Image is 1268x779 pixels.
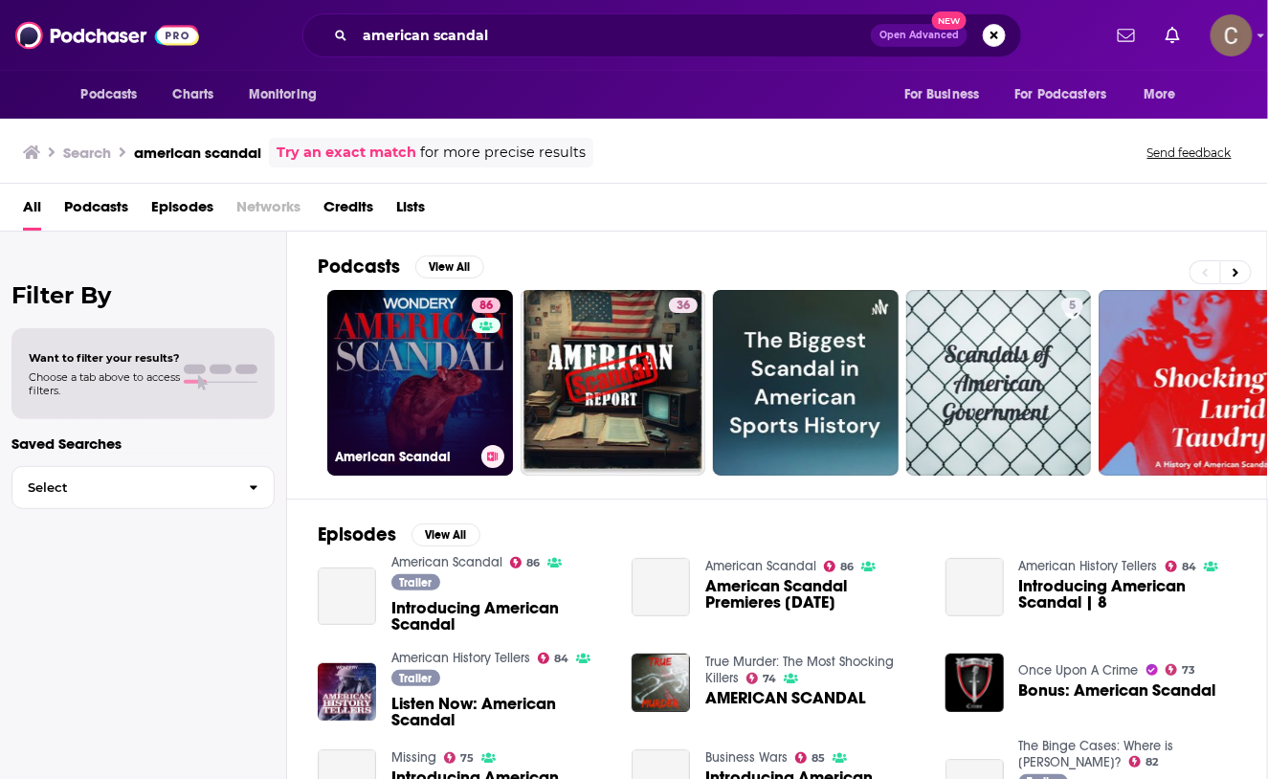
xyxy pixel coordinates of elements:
a: 82 [1129,756,1159,768]
a: Podcasts [64,191,128,231]
a: Listen Now: American Scandal [391,696,609,728]
a: Introducing American Scandal [318,568,376,626]
span: Select [12,481,234,494]
span: New [932,11,967,30]
a: Introducing American Scandal | 8 [1019,578,1236,611]
a: True Murder: The Most Shocking Killers [705,654,894,686]
span: 74 [763,675,776,683]
span: 5 [1069,297,1076,316]
a: American History Tellers [391,650,530,666]
span: Open Advanced [879,31,959,40]
a: American Scandal Premieres September 18th [632,558,690,616]
img: User Profile [1211,14,1253,56]
a: 86 [472,298,501,313]
a: 86 [824,561,855,572]
h2: Podcasts [318,255,400,278]
a: 73 [1166,664,1196,676]
button: Send feedback [1142,145,1237,161]
img: Podchaser - Follow, Share and Rate Podcasts [15,17,199,54]
button: Select [11,466,275,509]
a: American Scandal [391,554,502,570]
a: 84 [1166,561,1197,572]
span: For Podcasters [1015,81,1107,108]
a: Credits [323,191,373,231]
a: 36 [521,290,706,476]
a: Show notifications dropdown [1158,19,1188,52]
a: 5 [906,290,1092,476]
span: Trailer [399,673,432,684]
span: Trailer [399,577,432,589]
a: 85 [795,752,826,764]
h2: Filter By [11,281,275,309]
button: open menu [68,77,163,113]
span: Podcasts [81,81,138,108]
a: Lists [396,191,425,231]
img: Bonus: American Scandal [945,654,1004,712]
a: American History Tellers [1019,558,1158,574]
span: For Business [904,81,980,108]
a: Bonus: American Scandal [1019,682,1216,699]
span: American Scandal Premieres [DATE] [705,578,923,611]
input: Search podcasts, credits, & more... [355,20,871,51]
h3: american scandal [134,144,261,162]
h3: Search [63,144,111,162]
a: 86American Scandal [327,290,513,476]
a: 75 [444,752,475,764]
span: 86 [840,563,854,571]
a: 86 [510,557,541,568]
span: Networks [236,191,300,231]
a: Business Wars [705,749,788,766]
span: 84 [1182,563,1196,571]
span: 82 [1146,758,1158,767]
a: 5 [1061,298,1083,313]
h3: American Scandal [335,449,474,465]
span: 75 [460,754,474,763]
img: Listen Now: American Scandal [318,663,376,722]
a: 84 [538,653,569,664]
button: View All [415,256,484,278]
button: open menu [1003,77,1135,113]
a: American Scandal Premieres September 18th [705,578,923,611]
a: All [23,191,41,231]
span: Choose a tab above to access filters. [29,370,180,397]
span: Monitoring [249,81,317,108]
span: 85 [812,754,825,763]
span: for more precise results [420,142,586,164]
span: More [1144,81,1176,108]
a: The Binge Cases: Where is Daniel Morcombe? [1019,738,1174,770]
img: AMERICAN SCANDAL [632,654,690,712]
a: Show notifications dropdown [1110,19,1143,52]
a: American Scandal [705,558,816,574]
h2: Episodes [318,523,396,546]
a: AMERICAN SCANDAL [705,690,866,706]
a: 74 [746,673,777,684]
button: open menu [235,77,342,113]
span: 84 [554,655,568,663]
span: 36 [677,297,690,316]
span: 86 [526,559,540,568]
button: Show profile menu [1211,14,1253,56]
a: Charts [161,77,226,113]
button: open menu [1130,77,1200,113]
button: View All [412,523,480,546]
a: Try an exact match [277,142,416,164]
button: Open AdvancedNew [871,24,968,47]
span: Logged in as clay.bolton [1211,14,1253,56]
a: Missing [391,749,436,766]
p: Saved Searches [11,434,275,453]
span: Charts [173,81,214,108]
button: open menu [891,77,1004,113]
a: Episodes [151,191,213,231]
